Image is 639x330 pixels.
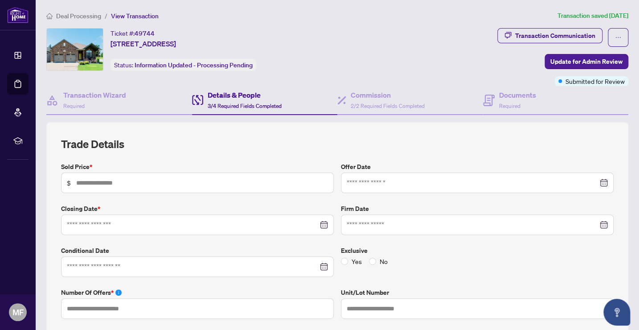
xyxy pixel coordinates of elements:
div: Transaction Communication [515,29,595,43]
div: Ticket #: [111,28,155,38]
span: Deal Processing [56,12,101,20]
button: Transaction Communication [497,28,602,43]
span: Yes [348,256,365,266]
h4: Commission [351,90,425,100]
h4: Details & People [208,90,282,100]
span: 49744 [135,29,155,37]
span: ellipsis [615,34,621,41]
label: Number of offers [61,288,334,297]
span: View Transaction [111,12,159,20]
label: Firm Date [341,204,614,214]
span: home [46,13,53,19]
span: MF [12,306,24,318]
h4: Documents [499,90,536,100]
span: info-circle [115,289,122,296]
label: Closing Date [61,204,334,214]
label: Sold Price [61,162,334,172]
span: 3/4 Required Fields Completed [208,103,282,109]
button: Open asap [603,299,630,326]
img: logo [7,7,29,23]
span: Information Updated - Processing Pending [135,61,253,69]
h4: Transaction Wizard [63,90,126,100]
span: No [376,256,391,266]
span: Required [499,103,520,109]
div: Status: [111,59,256,71]
span: Required [63,103,85,109]
span: Update for Admin Review [550,54,623,69]
li: / [105,11,107,21]
span: Submitted for Review [565,76,625,86]
h2: Trade Details [61,137,614,151]
img: IMG-X12321262_1.jpg [47,29,103,70]
article: Transaction saved [DATE] [557,11,628,21]
span: [STREET_ADDRESS] [111,38,176,49]
label: Conditional Date [61,246,334,256]
span: 2/2 Required Fields Completed [351,103,425,109]
span: $ [67,178,71,188]
label: Unit/Lot Number [341,288,614,297]
button: Update for Admin Review [545,54,628,69]
label: Exclusive [341,246,614,256]
label: Offer Date [341,162,614,172]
